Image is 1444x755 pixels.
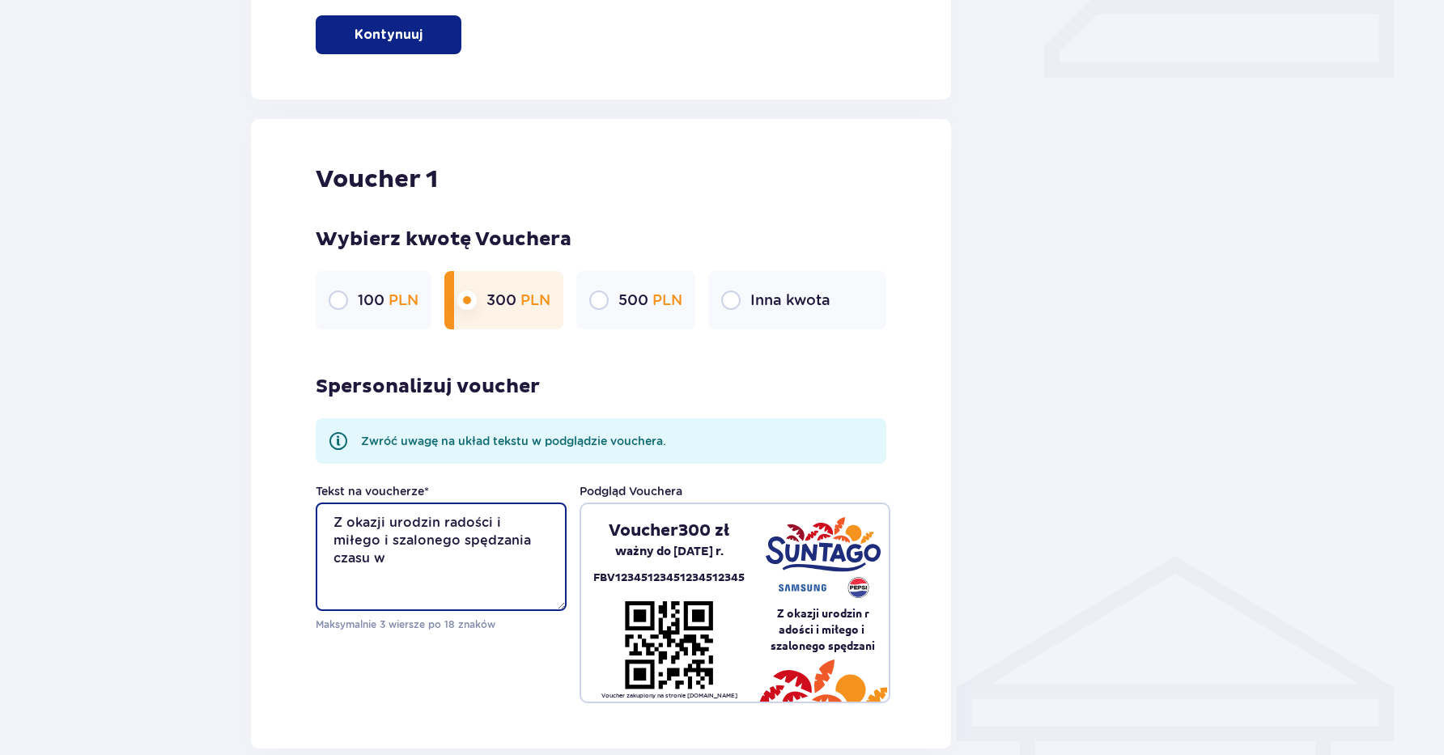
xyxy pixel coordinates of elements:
p: Podgląd Vouchera [580,483,682,499]
p: Spersonalizuj voucher [316,375,540,399]
p: 300 [486,291,550,310]
p: 100 [358,291,418,310]
p: Maksymalnie 3 wiersze po 18 znaków [316,617,567,632]
button: Kontynuuj [316,15,461,54]
p: FBV12345123451234512345 [593,569,745,587]
span: PLN [652,291,682,308]
pre: Z okazji urodzin r adości i miłego i szalonego spędzani [757,605,889,654]
span: PLN [389,291,418,308]
img: Suntago - Samsung - Pepsi [766,517,881,598]
p: 500 [618,291,682,310]
span: PLN [520,291,550,308]
p: ważny do [DATE] r. [615,541,724,562]
p: Kontynuuj [355,26,423,44]
p: Voucher zakupiony na stronie [DOMAIN_NAME] [601,692,737,700]
p: Voucher 300 zł [609,520,729,541]
p: Voucher 1 [316,164,438,195]
label: Tekst na voucherze * [316,483,429,499]
p: Zwróć uwagę na układ tekstu w podglądzie vouchera. [361,433,666,449]
p: Inna kwota [750,291,830,310]
textarea: Z okazji urodzin radości i miłego i szalonego spędzania czasu w [316,503,567,611]
p: Wybierz kwotę Vouchera [316,227,886,252]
